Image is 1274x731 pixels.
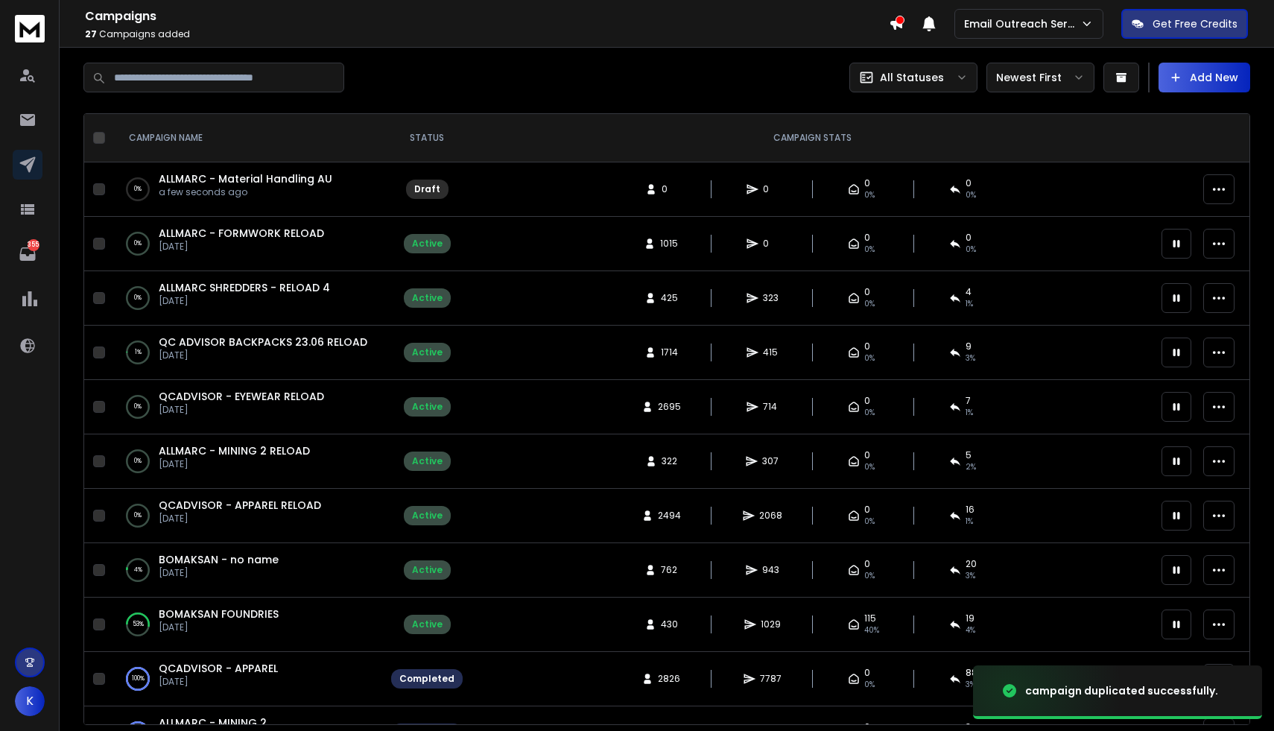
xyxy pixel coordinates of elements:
span: 714 [763,401,778,413]
span: 3 % [966,352,975,364]
td: 100%QCADVISOR - APPAREL[DATE] [111,652,382,706]
span: 0% [864,461,875,473]
a: ALLMARC - FORMWORK RELOAD [159,226,324,241]
span: 0 [864,449,870,461]
td: 0%ALLMARC - MINING 2 RELOAD[DATE] [111,434,382,489]
span: QCADVISOR - APPAREL [159,661,278,676]
span: 0% [864,244,875,256]
div: Active [412,292,443,304]
span: 0 [763,183,778,195]
p: [DATE] [159,621,279,633]
h1: Campaigns [85,7,889,25]
span: 1 % [966,516,973,528]
span: QC ADVISOR BACKPACKS 23.06 RELOAD [159,335,367,349]
span: 27 [85,28,97,40]
p: Campaigns added [85,28,889,40]
span: BOMAKSAN FOUNDRIES [159,607,279,621]
span: 7787 [760,673,782,685]
span: 0 [966,232,972,244]
span: QCADVISOR - APPAREL RELOAD [159,498,321,513]
button: K [15,686,45,716]
span: 16 [966,504,974,516]
p: 4 % [134,563,142,577]
p: 0 % [134,399,142,414]
span: 0 [864,504,870,516]
span: 1015 [660,238,678,250]
span: 0% [864,352,875,364]
span: 1029 [761,618,781,630]
span: 2068 [759,510,782,522]
span: 322 [662,455,677,467]
button: Newest First [986,63,1094,92]
div: Active [412,510,443,522]
p: Get Free Credits [1153,16,1237,31]
a: QCADVISOR - EYEWEAR RELOAD [159,389,324,404]
span: 1714 [661,346,678,358]
span: 2494 [658,510,681,522]
td: 0%ALLMARC SHREDDERS - RELOAD 4[DATE] [111,271,382,326]
a: ALLMARC - MINING 2 RELOAD [159,443,310,458]
p: a few seconds ago [159,186,332,198]
span: 2695 [658,401,681,413]
span: 4 % [966,624,975,636]
td: 53%BOMAKSAN FOUNDRIES[DATE] [111,598,382,652]
img: logo [15,15,45,42]
span: 0% [864,407,875,419]
th: CAMPAIGN STATS [472,114,1153,162]
p: All Statuses [880,70,944,85]
span: 0 [864,667,870,679]
a: ALLMARC - MINING 2 [159,715,267,730]
td: 0%ALLMARC - FORMWORK RELOAD[DATE] [111,217,382,271]
span: 430 [661,618,678,630]
span: 1 % [966,407,973,419]
div: Draft [414,183,440,195]
p: 0 % [134,236,142,251]
a: BOMAKSAN - no name [159,552,279,567]
div: Active [412,618,443,630]
div: Completed [399,673,454,685]
span: 0 [662,183,676,195]
span: 425 [661,292,678,304]
span: 0 [864,232,870,244]
p: 355 [28,239,39,251]
p: 0 % [134,454,142,469]
p: 0 % [134,182,142,197]
div: campaign duplicated successfully. [1025,683,1218,698]
p: [DATE] [159,513,321,525]
span: 0 [864,558,870,570]
p: [DATE] [159,404,324,416]
span: 0 [966,177,972,189]
span: 0 [864,177,870,189]
span: 0% [864,298,875,310]
div: Active [412,401,443,413]
td: 1%QC ADVISOR BACKPACKS 23.06 RELOAD[DATE] [111,326,382,380]
p: 100 % [132,671,145,686]
span: 0 [864,341,870,352]
span: 0% [864,679,875,691]
span: 0% [966,189,976,201]
p: [DATE] [159,567,279,579]
span: 0% [864,189,875,201]
div: Active [412,346,443,358]
span: 0 [864,286,870,298]
p: [DATE] [159,458,310,470]
p: [DATE] [159,349,367,361]
p: 1 % [135,345,142,360]
span: ALLMARC SHREDDERS - RELOAD 4 [159,280,330,295]
div: Active [412,564,443,576]
p: [DATE] [159,241,324,253]
span: 20 [966,558,977,570]
span: 0% [864,516,875,528]
a: 355 [13,239,42,269]
span: 307 [762,455,779,467]
span: 0 [864,395,870,407]
span: 19 [966,613,974,624]
span: 4 [966,286,972,298]
p: 53 % [133,617,144,632]
div: Active [412,238,443,250]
